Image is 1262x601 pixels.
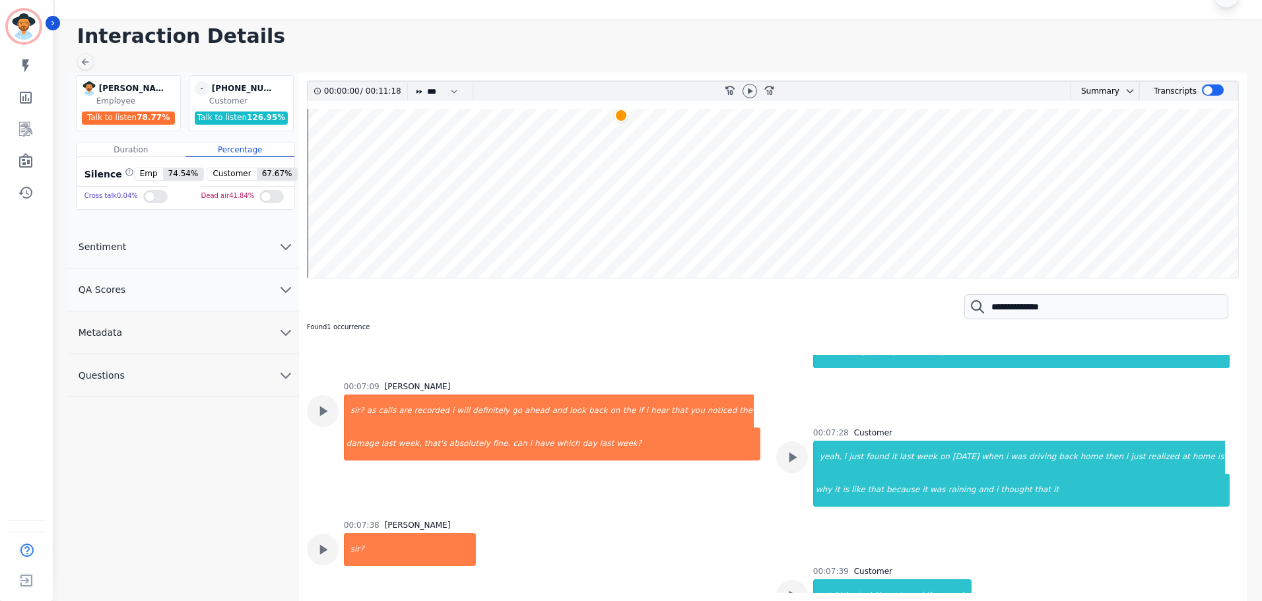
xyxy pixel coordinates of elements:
div: Cross talk 0.04 % [84,187,138,206]
svg: chevron down [278,367,294,383]
div: 00:07:39 [813,566,849,577]
div: hear [649,395,670,427]
div: will [455,395,471,427]
div: ahead [523,395,550,427]
div: Talk to listen [195,111,288,125]
div: [PERSON_NAME] [99,81,165,96]
span: QA Scores [68,283,137,296]
div: go [511,395,523,427]
div: definitely [471,395,511,427]
h1: Interaction Details [77,24,1249,48]
div: sir? [345,533,476,566]
div: realized [1146,441,1180,474]
div: thought [999,474,1033,507]
div: just [847,441,865,474]
div: 00:07:38 [344,520,380,530]
div: is [1216,441,1226,474]
div: then [1104,441,1125,474]
div: noticed [706,395,739,427]
div: Found 1 occurrence [307,300,370,355]
div: back [1057,441,1079,474]
div: fine. [492,427,512,460]
div: it [921,474,929,507]
div: if [637,395,645,427]
div: i [995,474,999,507]
div: Dead air 41.84 % [201,187,255,206]
div: because [885,474,921,507]
span: Metadata [68,326,133,339]
div: that [670,395,688,427]
div: absolutely [448,427,492,460]
div: that [1034,474,1052,507]
div: can [512,427,529,460]
div: week? [615,427,760,460]
div: Customer [209,96,290,106]
div: i [529,427,533,460]
div: Percentage [185,142,294,157]
div: [DATE] [951,441,981,474]
div: was [1009,441,1027,474]
div: like [850,474,867,507]
div: week, [397,427,422,460]
div: last [599,427,616,460]
button: chevron down [1119,86,1135,96]
div: it [1052,474,1230,507]
div: 00:07:28 [813,427,849,438]
div: as [366,395,378,427]
div: last [898,441,915,474]
span: Questions [68,369,135,382]
div: i [645,395,649,427]
div: the [738,395,754,427]
span: 74.54 % [163,168,204,180]
span: 78.77 % [137,113,170,122]
div: recorded [413,395,451,427]
span: Emp [135,168,163,180]
svg: chevron down [278,239,294,255]
div: found [865,441,890,474]
div: damage [345,427,380,460]
div: i [1125,441,1129,474]
div: 00:07:09 [344,381,380,392]
div: i [451,395,455,427]
div: just [1129,441,1146,474]
svg: chevron down [278,282,294,298]
div: raining [947,474,978,507]
div: was [929,474,946,507]
div: Talk to listen [82,111,176,125]
span: 67.67 % [257,168,298,180]
div: that's [423,427,448,460]
img: Bordered avatar [8,11,40,42]
div: it [833,474,841,507]
div: why [814,474,834,507]
div: at [1181,441,1191,474]
div: i [1005,441,1009,474]
div: Employee [96,96,178,106]
div: Transcripts [1154,82,1197,101]
div: it [890,441,898,474]
span: - [195,81,209,96]
div: home [1191,441,1216,474]
div: back [587,395,609,427]
div: that [867,474,885,507]
div: [PERSON_NAME] [385,381,451,392]
div: Customer [854,566,892,577]
div: Customer [854,427,892,438]
button: Sentiment chevron down [68,226,299,269]
div: sir? [345,395,366,427]
div: which [555,427,581,460]
div: on [609,395,621,427]
div: when [981,441,1005,474]
div: driving [1028,441,1058,474]
div: calls [377,395,397,427]
div: i [843,441,847,474]
span: Customer [207,168,256,180]
div: on [939,441,951,474]
div: and [977,474,995,507]
div: [PERSON_NAME] [385,520,451,530]
div: 00:11:18 [363,82,399,101]
div: yeah, [814,441,843,474]
button: Metadata chevron down [68,311,299,354]
span: Sentiment [68,240,137,253]
div: day [581,427,598,460]
div: Duration [77,142,185,157]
